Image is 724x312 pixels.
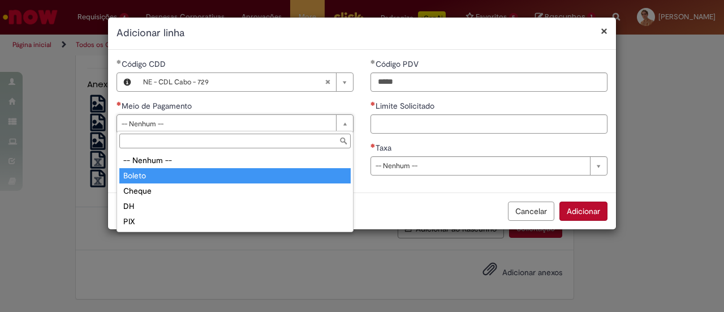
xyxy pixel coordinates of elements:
[119,214,351,229] div: PIX
[117,151,353,232] ul: Meio de Pagamento
[119,153,351,168] div: -- Nenhum --
[119,183,351,199] div: Cheque
[119,199,351,214] div: DH
[119,168,351,183] div: Boleto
